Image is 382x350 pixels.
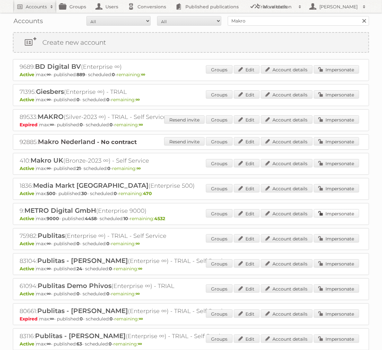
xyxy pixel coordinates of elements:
[38,232,65,239] span: Publitas
[206,184,233,193] a: Groups
[20,341,36,347] span: Active
[47,97,51,103] strong: ∞
[107,166,111,171] strong: 0
[314,209,359,218] a: Impersonate
[314,159,359,167] a: Impersonate
[314,137,359,146] a: Impersonate
[139,122,143,128] strong: ∞
[234,234,260,243] a: Edit
[261,137,313,146] a: Account details
[261,65,313,74] a: Account details
[47,216,59,221] strong: 9000
[111,291,140,297] span: remaining:
[76,72,85,77] strong: 889
[20,216,36,221] span: Active
[314,184,359,193] a: Impersonate
[234,115,260,124] a: Edit
[110,316,113,322] strong: 0
[20,182,244,190] h2: 1836: (Enterprise 500)
[50,122,54,128] strong: ∞
[20,157,244,165] h2: 410: (Bronze-2023 ∞) - Self Service
[97,139,137,146] strong: - No contract
[113,341,142,347] span: remaining:
[85,216,97,221] strong: 4458
[112,72,115,77] strong: 0
[109,341,112,347] strong: 0
[20,122,39,128] span: Expired
[20,266,36,272] span: Active
[314,65,359,74] a: Impersonate
[206,65,233,74] a: Groups
[31,157,63,164] span: Makro UK
[24,207,96,214] span: METRO Digital GmbH
[261,209,313,218] a: Account details
[47,166,51,171] strong: ∞
[76,166,81,171] strong: 21
[138,266,142,272] strong: ∞
[139,316,143,322] strong: ∞
[20,191,36,196] span: Active
[76,241,80,247] strong: 0
[206,137,233,146] a: Groups
[234,259,260,268] a: Edit
[234,284,260,293] a: Edit
[318,4,360,10] h2: [PERSON_NAME]
[20,332,244,340] h2: 83116: (Enterprise ∞) - TRIAL - Self Service
[263,4,295,10] h2: More tools
[114,122,143,128] span: remaining:
[20,341,362,347] p: max: - published: - scheduled: -
[81,191,87,196] strong: 30
[141,72,145,77] strong: ∞
[234,137,260,146] a: Edit
[314,115,359,124] a: Impersonate
[314,90,359,99] a: Impersonate
[136,291,140,297] strong: ∞
[20,113,244,121] h2: 89533: (Silver-2023 ∞) - TRIAL - Self Service
[20,207,244,215] h2: 9: (Enterprise 9000)
[20,316,39,322] span: Expired
[261,310,313,318] a: Account details
[38,282,111,290] span: Publitas Demo Phivos
[33,182,148,189] span: Media Markt [GEOGRAPHIC_DATA]
[261,284,313,293] a: Account details
[136,97,140,103] strong: ∞
[114,316,143,322] span: remaining:
[20,257,244,265] h2: 83104: (Enterprise ∞) - TRIAL - Self Service
[20,72,362,77] p: max: - published: - scheduled: -
[117,72,145,77] span: remaining:
[206,159,233,167] a: Groups
[261,259,313,268] a: Account details
[38,113,64,121] span: MAKRO
[20,166,362,171] p: max: - published: - scheduled: -
[20,307,244,315] h2: 80661: (Enterprise ∞) - TRIAL - Self Service
[20,191,362,196] p: max: - published: - scheduled: -
[234,159,260,167] a: Edit
[47,291,51,297] strong: ∞
[47,266,51,272] strong: ∞
[130,216,165,221] span: remaining:
[314,310,359,318] a: Impersonate
[234,90,260,99] a: Edit
[261,335,313,343] a: Account details
[119,191,152,196] span: remaining:
[234,184,260,193] a: Edit
[138,341,142,347] strong: ∞
[137,166,141,171] strong: ∞
[26,4,47,10] h2: Accounts
[234,335,260,343] a: Edit
[80,316,83,322] strong: 0
[20,166,36,171] span: Active
[206,115,233,124] a: Groups
[35,332,126,340] span: Publitas - [PERSON_NAME]
[206,259,233,268] a: Groups
[36,88,64,95] span: Giesbers
[314,284,359,293] a: Impersonate
[136,241,140,247] strong: ∞
[261,90,313,99] a: Account details
[13,33,369,52] a: Create new account
[143,191,152,196] strong: 470
[20,122,362,128] p: max: - published: - scheduled: -
[35,63,81,70] span: BD Digital BV
[314,335,359,343] a: Impersonate
[106,291,110,297] strong: 0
